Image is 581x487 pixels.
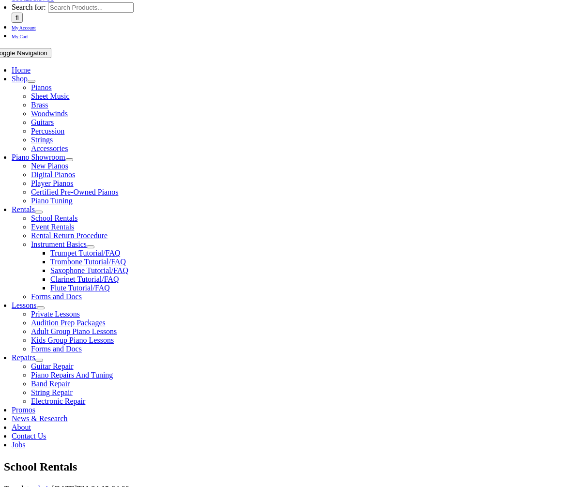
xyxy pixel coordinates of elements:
button: Open submenu of Shop [28,80,35,83]
a: Promos [12,406,35,414]
button: Open submenu of Lessons [37,306,45,309]
a: Sheet Music [31,92,70,100]
a: Home [12,66,31,74]
a: Lessons [12,301,37,309]
a: Adult Group Piano Lessons [31,327,117,335]
a: Shop [12,75,28,83]
a: Piano Repairs And Tuning [31,371,113,379]
button: Open submenu of Rentals [35,211,43,213]
input: Search Products... [48,2,134,13]
a: Strings [31,136,53,144]
span: My Account [12,25,36,30]
a: Saxophone Tutorial/FAQ [50,266,128,274]
a: Percussion [31,127,64,135]
a: Audition Prep Packages [31,319,106,327]
a: Brass [31,101,48,109]
a: Rental Return Procedure [31,231,107,240]
span: My Cart [12,34,28,39]
a: Trombone Tutorial/FAQ [50,258,126,266]
a: About [12,423,31,431]
a: Woodwinds [31,109,68,118]
input: Search [12,13,23,23]
a: Forms and Docs [31,292,82,301]
a: Instrument Basics [31,240,87,248]
button: Open submenu of Piano Showroom [65,158,73,161]
a: Band Repair [31,380,70,388]
a: Certified Pre-Owned Pianos [31,188,118,196]
span: Trumpet Tutorial/FAQ [50,249,120,257]
a: Flute Tutorial/FAQ [50,284,110,292]
a: My Cart [12,31,28,40]
a: Piano Tuning [31,197,73,205]
a: New Pianos [31,162,68,170]
a: News & Research [12,414,68,423]
a: Digital Pianos [31,170,75,179]
a: Pianos [31,83,52,91]
a: Kids Group Piano Lessons [31,336,114,344]
a: School Rentals [31,214,77,222]
a: Forms and Docs [31,345,82,353]
a: Repairs [12,353,35,362]
a: Player Pianos [31,179,74,187]
a: Accessories [31,144,68,152]
a: Guitar Repair [31,362,74,370]
button: Open submenu of Repairs [35,359,43,362]
a: My Account [12,23,36,31]
a: Rentals [12,205,35,213]
a: Contact Us [12,432,46,440]
button: Open submenu of Instrument Basics [87,245,94,248]
a: String Repair [31,388,73,396]
a: Event Rentals [31,223,74,231]
a: Electronic Repair [31,397,85,405]
a: Jobs [12,441,25,449]
a: Private Lessons [31,310,80,318]
a: Piano Showroom [12,153,65,161]
a: Guitars [31,118,54,126]
span: Search for: [12,3,46,11]
a: Clarinet Tutorial/FAQ [50,275,119,283]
